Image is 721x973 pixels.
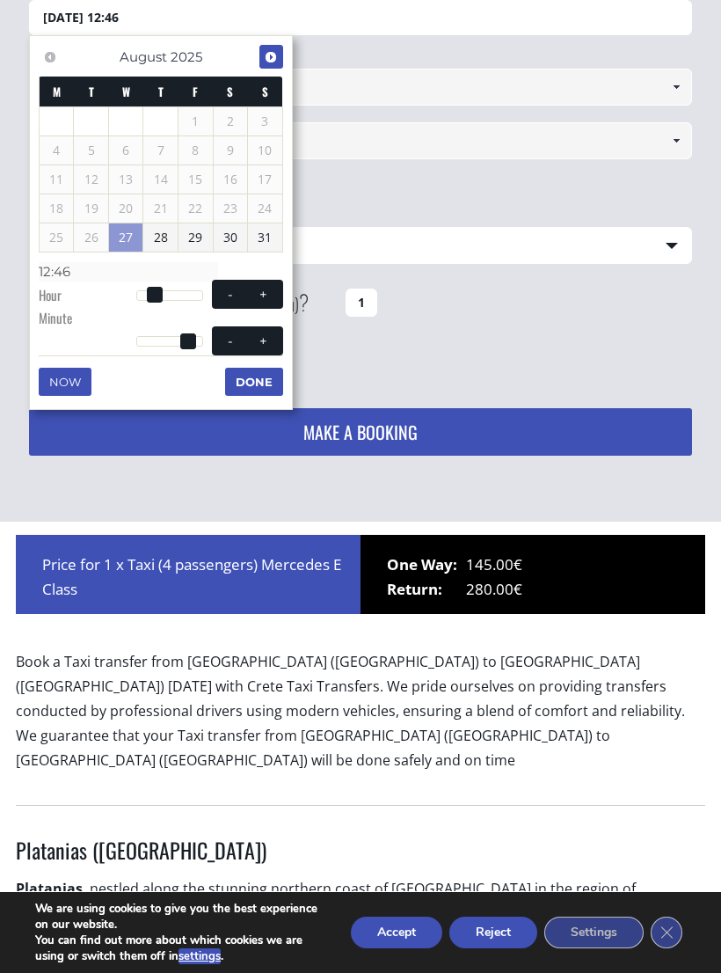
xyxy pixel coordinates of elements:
span: One Way: [387,552,466,577]
span: 19 [74,194,108,223]
span: 2025 [171,48,202,65]
span: 26 [74,223,108,252]
button: + [247,333,279,349]
button: MAKE A BOOKING [29,408,692,456]
span: 13 [109,165,143,194]
div: 145.00€ 280.00€ [360,535,705,614]
span: 12 [74,165,108,194]
span: Previous [43,50,57,64]
span: 7 [143,136,178,165]
a: Show All Items [662,122,691,159]
input: Select pickup location [29,69,692,106]
span: Wednesday [122,83,130,100]
a: Next [259,45,283,69]
button: Done [225,368,283,396]
button: - [215,286,246,303]
button: Reject [449,917,537,948]
span: 3 [248,107,282,135]
span: August [120,48,167,65]
span: Next [264,50,278,64]
a: 31 [248,223,282,252]
span: 9 [214,136,248,165]
span: 15 [178,165,213,194]
button: - [215,333,246,349]
span: 16 [214,165,248,194]
span: 22 [178,194,213,223]
span: 4 [40,136,74,165]
button: Now [39,368,91,396]
strong: Platanias [16,879,83,898]
a: Previous [39,45,62,69]
span: 1 [178,107,213,135]
button: + [247,286,279,303]
a: Show All Items [662,69,691,106]
a: 29 [178,223,213,252]
button: settings [178,948,221,964]
span: 6 [109,136,143,165]
a: 30 [214,223,248,252]
button: Accept [351,917,442,948]
span: 23 [214,194,248,223]
span: 2 [214,107,248,135]
dt: Hour [39,286,136,309]
span: 21 [143,194,178,223]
span: 5 [74,136,108,165]
span: 18 [40,194,74,223]
h3: Platanias ([GEOGRAPHIC_DATA]) [16,837,705,876]
span: 10 [248,136,282,165]
button: Settings [544,917,644,948]
span: Tuesday [89,83,94,100]
input: Select drop-off location [29,122,692,159]
span: Return: [387,577,466,602]
span: 8 [178,136,213,165]
span: Sunday [262,83,268,100]
button: Close GDPR Cookie Banner [651,917,682,948]
span: 14 [143,165,178,194]
a: 28 [143,223,178,252]
span: 25 [40,223,74,252]
span: Thursday [158,83,164,100]
span: 24 [248,194,282,223]
span: Friday [193,83,198,100]
span: 17 [248,165,282,194]
p: Book a Taxi transfer from [GEOGRAPHIC_DATA] ([GEOGRAPHIC_DATA]) to [GEOGRAPHIC_DATA] ([GEOGRAPHIC... [16,649,705,787]
dt: Minute [39,309,136,332]
p: You can find out more about which cookies we are using or switch them off in . [35,933,325,964]
span: Monday [53,83,61,100]
span: Saturday [227,83,233,100]
span: 20 [109,194,143,223]
a: 27 [109,223,143,252]
span: 11 [40,165,74,194]
div: Price for 1 x Taxi (4 passengers) Mercedes E Class [16,535,360,614]
p: We are using cookies to give you the best experience on our website. [35,901,325,933]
